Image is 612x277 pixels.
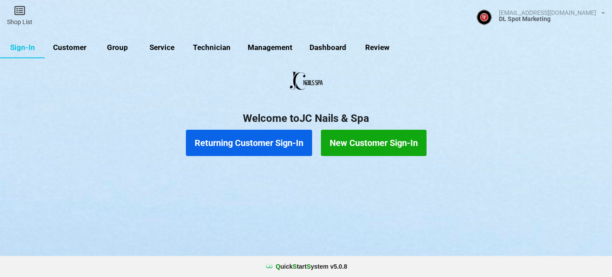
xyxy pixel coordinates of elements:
a: Review [355,37,399,58]
a: Technician [185,37,239,58]
img: ACg8ocJBJY4Ud2iSZOJ0dI7f7WKL7m7EXPYQEjkk1zIsAGHMA41r1c4--g=s96-c [477,10,492,25]
div: [EMAIL_ADDRESS][DOMAIN_NAME] [499,10,596,16]
a: Group [95,37,140,58]
img: JCNailsSpa-Logo.png [288,64,324,99]
b: uick tart ystem v 5.0.8 [276,262,347,271]
div: DL Spot Marketing [499,16,605,22]
span: Q [276,263,281,270]
a: Service [140,37,185,58]
button: New Customer Sign-In [321,130,427,156]
a: Customer [45,37,95,58]
a: Dashboard [301,37,355,58]
img: favicon.ico [265,262,274,271]
span: S [306,263,310,270]
a: Management [239,37,301,58]
button: Returning Customer Sign-In [186,130,312,156]
span: S [293,263,297,270]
